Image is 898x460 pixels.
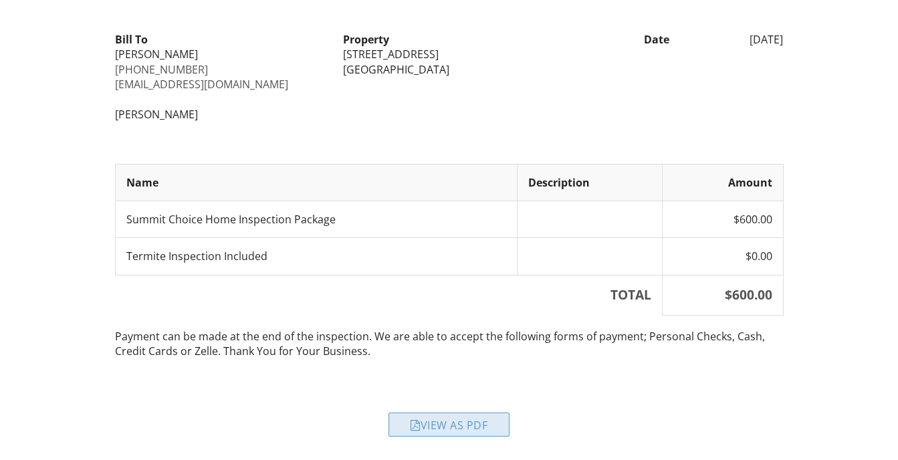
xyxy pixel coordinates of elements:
[115,47,327,62] div: [PERSON_NAME]
[343,32,389,47] strong: Property
[115,32,148,47] strong: Bill To
[662,275,783,315] th: $600.00
[517,164,662,201] th: Description
[115,329,784,359] p: Payment can be made at the end of the inspection. We are able to accept the following forms of pa...
[662,164,783,201] th: Amount
[563,32,677,47] div: Date
[677,32,792,47] div: [DATE]
[115,164,517,201] th: Name
[662,238,783,275] td: $0.00
[115,275,662,315] th: TOTAL
[662,201,783,237] td: $600.00
[126,212,336,227] span: Summit Choice Home Inspection Package
[115,77,288,92] a: [EMAIL_ADDRESS][DOMAIN_NAME]
[343,47,555,62] div: [STREET_ADDRESS]
[126,249,267,263] span: Termite Inspection Included
[343,62,555,77] div: [GEOGRAPHIC_DATA]
[388,421,510,436] a: View as PDF
[115,62,208,77] a: [PHONE_NUMBER]
[115,107,327,122] div: [PERSON_NAME]
[388,413,510,437] div: View as PDF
